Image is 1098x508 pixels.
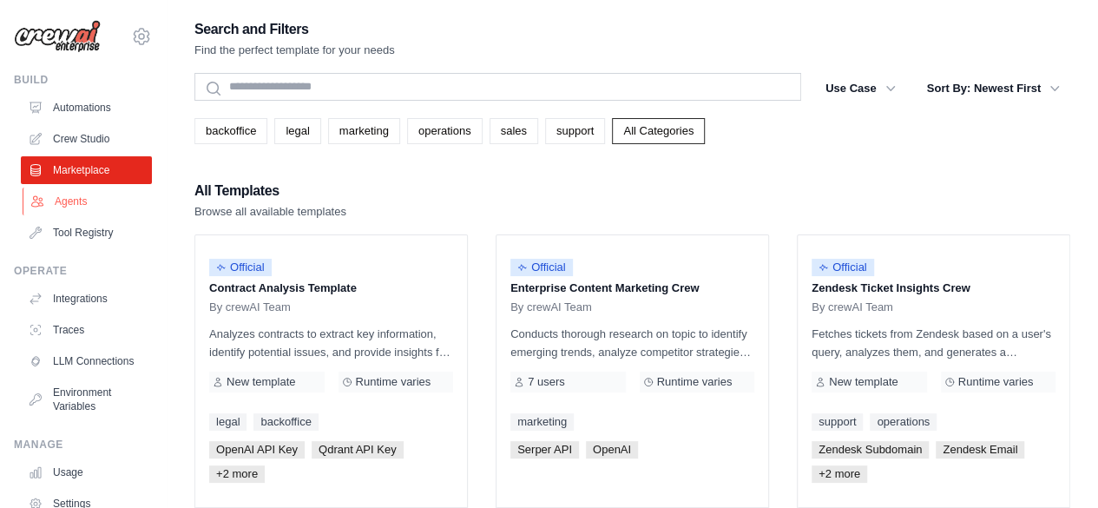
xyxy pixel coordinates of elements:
[312,441,404,459] span: Qdrant API Key
[510,280,754,297] p: Enterprise Content Marketing Crew
[1011,425,1098,508] iframe: Chat Widget
[510,325,754,361] p: Conducts thorough research on topic to identify emerging trends, analyze competitor strategies, a...
[21,219,152,247] a: Tool Registry
[14,20,101,53] img: Logo
[510,300,592,314] span: By crewAI Team
[936,441,1024,459] span: Zendesk Email
[21,156,152,184] a: Marketplace
[490,118,538,144] a: sales
[209,465,265,483] span: +2 more
[209,413,247,431] a: legal
[253,413,318,431] a: backoffice
[274,118,320,144] a: legal
[612,118,705,144] a: All Categories
[209,325,453,361] p: Analyzes contracts to extract key information, identify potential issues, and provide insights fo...
[21,316,152,344] a: Traces
[194,17,395,42] h2: Search and Filters
[14,73,152,87] div: Build
[209,259,272,276] span: Official
[194,42,395,59] p: Find the perfect template for your needs
[958,375,1034,389] span: Runtime varies
[21,347,152,375] a: LLM Connections
[510,259,573,276] span: Official
[812,325,1055,361] p: Fetches tickets from Zendesk based on a user's query, analyzes them, and generates a summary. Out...
[510,441,579,459] span: Serper API
[21,459,152,486] a: Usage
[356,375,431,389] span: Runtime varies
[812,413,863,431] a: support
[14,438,152,452] div: Manage
[510,413,574,431] a: marketing
[829,375,897,389] span: New template
[21,379,152,420] a: Environment Variables
[328,118,400,144] a: marketing
[586,441,638,459] span: OpenAI
[194,179,346,203] h2: All Templates
[194,203,346,221] p: Browse all available templates
[407,118,483,144] a: operations
[194,118,267,144] a: backoffice
[21,285,152,313] a: Integrations
[545,118,605,144] a: support
[812,259,874,276] span: Official
[209,300,291,314] span: By crewAI Team
[14,264,152,278] div: Operate
[812,280,1055,297] p: Zendesk Ticket Insights Crew
[870,413,937,431] a: operations
[209,280,453,297] p: Contract Analysis Template
[917,73,1070,104] button: Sort By: Newest First
[815,73,906,104] button: Use Case
[812,300,893,314] span: By crewAI Team
[21,125,152,153] a: Crew Studio
[812,465,867,483] span: +2 more
[657,375,733,389] span: Runtime varies
[528,375,565,389] span: 7 users
[21,94,152,122] a: Automations
[209,441,305,459] span: OpenAI API Key
[812,441,929,459] span: Zendesk Subdomain
[23,188,154,215] a: Agents
[227,375,295,389] span: New template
